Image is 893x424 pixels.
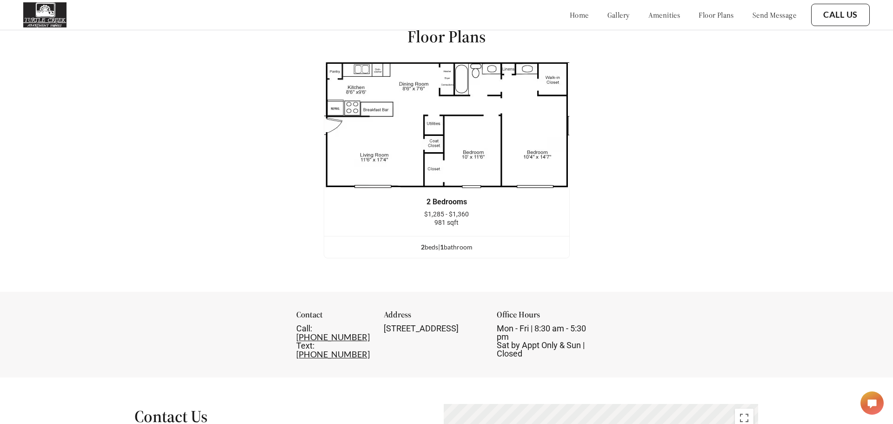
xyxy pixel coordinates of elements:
[421,243,425,251] span: 2
[296,349,370,359] a: [PHONE_NUMBER]
[296,341,314,350] span: Text:
[407,26,486,47] h1: Floor Plans
[338,198,555,206] div: 2 Bedrooms
[440,243,444,251] span: 1
[296,323,312,333] span: Call:
[324,62,570,188] img: example
[497,340,585,358] span: Sat by Appt Only & Sun | Closed
[434,219,459,226] span: 981 sqft
[823,10,858,20] a: Call Us
[648,10,680,20] a: amenities
[424,210,469,218] span: $1,285 - $1,360
[811,4,870,26] button: Call Us
[607,10,630,20] a: gallery
[570,10,589,20] a: home
[324,242,569,252] div: bed s | bathroom
[699,10,734,20] a: floor plans
[23,2,67,27] img: Company logo
[384,324,484,333] div: [STREET_ADDRESS]
[296,332,370,342] a: [PHONE_NUMBER]
[753,10,796,20] a: send message
[497,324,597,358] div: Mon - Fri | 8:30 am - 5:30 pm
[497,310,597,324] div: Office Hours
[384,310,484,324] div: Address
[296,310,372,324] div: Contact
